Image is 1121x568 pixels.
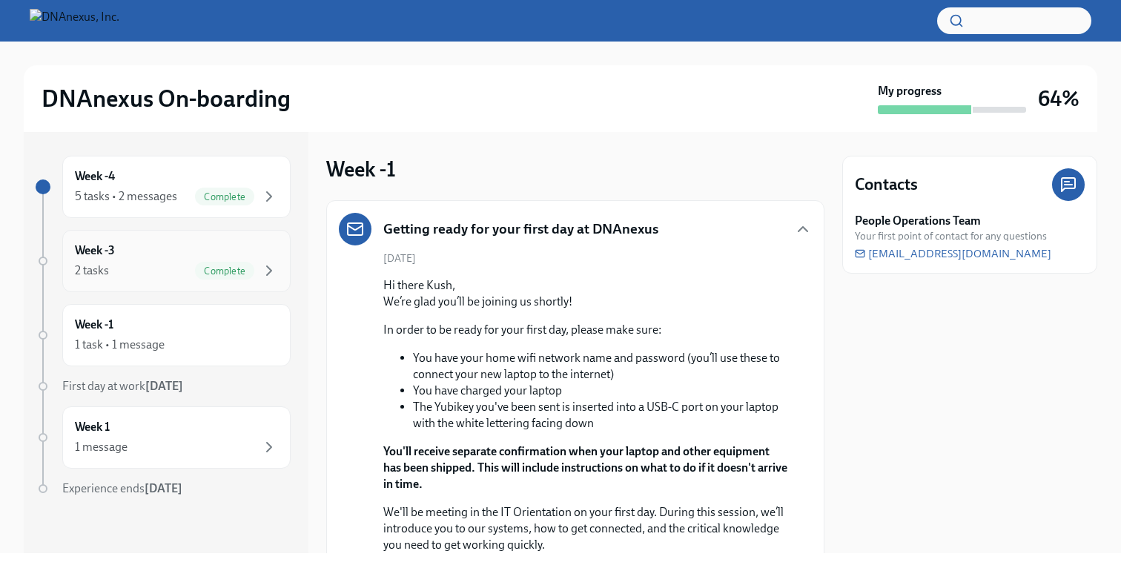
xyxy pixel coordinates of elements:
[878,83,942,99] strong: My progress
[383,504,788,553] p: We'll be meeting in the IT Orientation on your first day. During this session, we’ll introduce yo...
[75,439,128,455] div: 1 message
[36,230,291,292] a: Week -32 tasksComplete
[75,419,110,435] h6: Week 1
[62,481,182,495] span: Experience ends
[383,277,572,310] p: Hi there Kush, We’re glad you’ll be joining us shortly!
[42,84,291,113] h2: DNAnexus On-boarding
[62,379,183,393] span: First day at work
[1038,85,1079,112] h3: 64%
[145,379,183,393] strong: [DATE]
[195,191,254,202] span: Complete
[855,246,1051,261] a: [EMAIL_ADDRESS][DOMAIN_NAME]
[36,304,291,366] a: Week -11 task • 1 message
[75,168,115,185] h6: Week -4
[413,383,788,399] li: You have charged your laptop
[383,219,658,239] h5: Getting ready for your first day at DNAnexus
[195,265,254,277] span: Complete
[855,174,918,196] h4: Contacts
[30,9,119,33] img: DNAnexus, Inc.
[36,406,291,469] a: Week 11 message
[326,156,396,182] h3: Week -1
[855,229,1047,243] span: Your first point of contact for any questions
[413,350,788,383] li: You have your home wifi network name and password (you’ll use these to connect your new laptop to...
[75,242,115,259] h6: Week -3
[75,317,113,333] h6: Week -1
[145,481,182,495] strong: [DATE]
[383,251,416,265] span: [DATE]
[855,213,981,229] strong: People Operations Team
[75,337,165,353] div: 1 task • 1 message
[36,156,291,218] a: Week -45 tasks • 2 messagesComplete
[75,188,177,205] div: 5 tasks • 2 messages
[383,322,788,338] p: In order to be ready for your first day, please make sure:
[383,444,787,491] strong: You'll receive separate confirmation when your laptop and other equipment has been shipped. This ...
[36,378,291,394] a: First day at work[DATE]
[75,262,109,279] div: 2 tasks
[413,399,788,432] li: The Yubikey you've been sent is inserted into a USB-C port on your laptop with the white letterin...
